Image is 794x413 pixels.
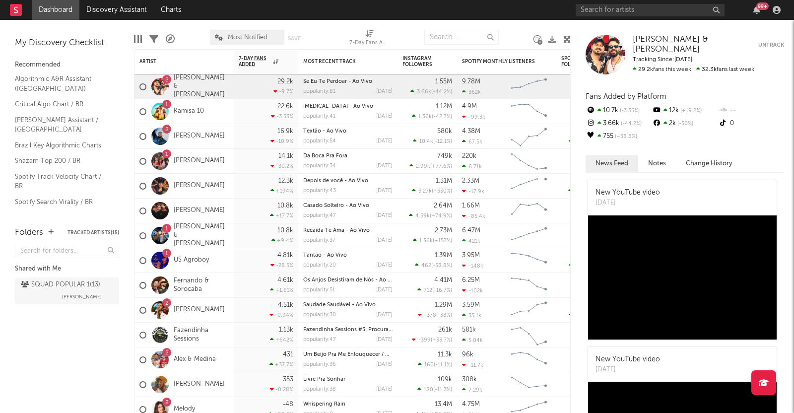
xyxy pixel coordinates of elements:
div: 10.8k [277,203,293,209]
span: Tracking Since: [DATE] [633,57,692,63]
div: Textão - Ao Vivo [303,129,393,134]
div: 1.13k [279,327,293,333]
div: 10.7k [586,104,652,117]
a: SQUAD POPULAR 1(13)[PERSON_NAME] [15,277,119,304]
div: New YouTube video [595,354,660,365]
span: 3.27k [418,189,432,194]
span: [PERSON_NAME] & [PERSON_NAME] [633,35,708,54]
svg: Chart title [507,149,551,174]
span: -58.8 % [433,263,451,269]
div: 1.29M [435,302,452,308]
div: popularity: 36 [303,362,336,367]
div: Depois de você - Ao Vivo [303,178,393,184]
a: Kamisa 10 [174,107,204,116]
div: -- [718,104,784,117]
a: Spotify Search Virality / BR [15,197,109,207]
div: 1.31M [436,178,452,184]
a: Da Boca Pra Fora [303,153,347,159]
div: popularity: 54 [303,138,336,144]
div: +642 % [270,337,293,343]
div: 2k [652,117,718,130]
div: Os Anjos Desistiram de Nós - Ao Vivo [303,277,393,283]
div: 11.3k [438,351,452,358]
div: Instagram Followers [402,56,437,68]
span: 10.4k [419,139,433,144]
span: 32.3k fans last week [633,67,754,72]
div: Se Eu Te Perdoar - Ao Vivo [303,79,393,84]
div: ( ) [409,163,452,169]
div: 220k [462,153,476,159]
a: [MEDICAL_DATA] - Ao Vivo [303,104,373,109]
div: 9.78M [462,78,480,85]
div: -85.4k [462,213,485,219]
div: popularity: 34 [303,163,336,169]
input: Search for folders... [15,244,119,258]
div: popularity: 30 [303,312,336,318]
svg: Chart title [507,74,551,99]
div: ( ) [413,138,452,144]
div: -0.28 % [270,386,293,393]
div: 7.29k [462,387,482,393]
div: -28.5 % [270,262,293,269]
div: 2.33M [462,178,479,184]
div: Um Beijo Pra Me Enlouquecer / Deixei de Ser Cowboy - Ao Vivo [303,352,393,357]
div: 6.71k [462,163,482,170]
svg: Chart title [507,99,551,124]
div: ( ) [412,113,452,120]
span: +157 % [434,238,451,244]
svg: Chart title [507,298,551,323]
div: Casado Solteiro - Ao Vivo [303,203,393,208]
div: -0.94 % [269,312,293,318]
span: -44.2 % [619,121,642,127]
div: 1.55M [435,78,452,85]
span: +33.7 % [432,338,451,343]
div: -148k [462,263,483,269]
span: -44.2 % [433,89,451,95]
span: -50 % [676,121,693,127]
div: 261k [438,327,452,333]
div: +37.7 % [269,361,293,368]
div: 749k [437,153,452,159]
div: ( ) [418,312,452,318]
div: +9.4 % [271,237,293,244]
a: Textão - Ao Vivo [303,129,346,134]
div: 12.3k [278,178,293,184]
span: -38 % [438,313,451,318]
a: Brazil Key Algorithmic Charts [15,140,109,151]
div: Spotify Monthly Listeners [462,59,536,65]
div: 308k [462,376,477,383]
input: Search... [424,30,499,45]
div: [DATE] [376,188,393,194]
div: Folders [15,227,43,239]
div: 35.1k [462,312,481,319]
div: 4.9M [462,103,477,110]
button: News Feed [586,155,638,172]
a: [PERSON_NAME] & [PERSON_NAME] [174,223,229,248]
span: Most Notified [228,34,267,41]
div: [DATE] [595,365,660,375]
a: [PERSON_NAME] [174,206,225,215]
svg: Chart title [507,323,551,347]
a: [PERSON_NAME] [174,306,225,314]
div: 353 [283,376,293,383]
span: -3.35 % [618,108,640,114]
div: popularity: 41 [303,114,335,119]
div: ( ) [412,188,452,194]
div: Tantão - Ao Vivo [303,253,393,258]
div: [DATE] [376,337,393,343]
div: Da Boca Pra Fora [303,153,393,159]
button: Notes [638,155,676,172]
div: ( ) [417,287,452,293]
div: 580k [437,128,452,135]
div: 4.75M [462,401,480,408]
div: [DATE] [376,263,393,268]
div: SQUAD POPULAR 1 ( 13 ) [21,279,100,291]
div: popularity: 38 [303,387,336,392]
a: Whispering Rain [303,402,345,407]
svg: Chart title [507,248,551,273]
div: 7-Day Fans Added (7-Day Fans Added) [349,37,389,49]
div: 3.66k [586,117,652,130]
span: 1.36k [419,238,433,244]
div: Most Recent Track [303,59,378,65]
div: Recommended [15,59,119,71]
